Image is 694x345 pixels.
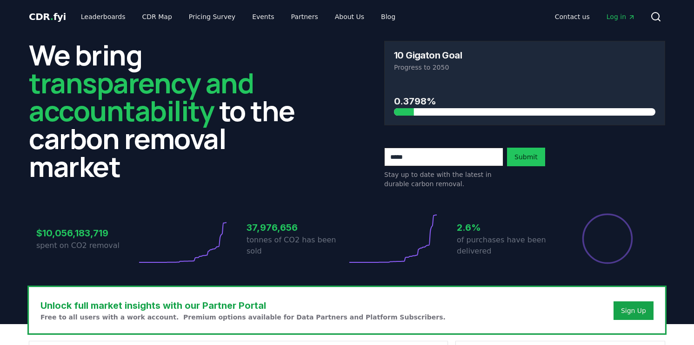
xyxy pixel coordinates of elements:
[284,8,326,25] a: Partners
[457,221,557,234] h3: 2.6%
[614,301,654,320] button: Sign Up
[36,240,137,251] p: spent on CO2 removal
[36,226,137,240] h3: $10,056,183,719
[621,306,646,315] a: Sign Up
[394,63,655,72] p: Progress to 2050
[29,10,66,23] a: CDR.fyi
[29,64,254,130] span: transparency and accountability
[394,94,655,108] h3: 0.3798%
[73,8,403,25] nav: Main
[245,8,281,25] a: Events
[40,299,446,312] h3: Unlock full market insights with our Partner Portal
[29,41,310,180] h2: We bring to the carbon removal market
[547,8,643,25] nav: Main
[73,8,133,25] a: Leaderboards
[181,8,243,25] a: Pricing Survey
[384,170,503,189] p: Stay up to date with the latest in durable carbon removal.
[581,213,634,265] div: Percentage of sales delivered
[327,8,372,25] a: About Us
[394,51,462,60] h3: 10 Gigaton Goal
[374,8,403,25] a: Blog
[457,234,557,257] p: of purchases have been delivered
[547,8,597,25] a: Contact us
[50,11,53,22] span: .
[607,12,635,21] span: Log in
[29,11,66,22] span: CDR fyi
[247,234,347,257] p: tonnes of CO2 has been sold
[599,8,643,25] a: Log in
[507,148,545,166] button: Submit
[135,8,180,25] a: CDR Map
[247,221,347,234] h3: 37,976,656
[40,312,446,322] p: Free to all users with a work account. Premium options available for Data Partners and Platform S...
